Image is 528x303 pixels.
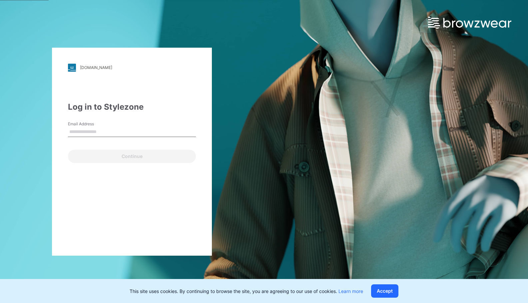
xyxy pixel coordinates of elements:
[68,101,196,113] div: Log in to Stylezone
[68,64,196,72] a: [DOMAIN_NAME]
[338,288,363,294] a: Learn more
[68,121,115,127] label: Email Address
[130,288,363,295] p: This site uses cookies. By continuing to browse the site, you are agreeing to our use of cookies.
[371,284,398,298] button: Accept
[428,17,511,29] img: browzwear-logo.e42bd6dac1945053ebaf764b6aa21510.svg
[68,64,76,72] img: stylezone-logo.562084cfcfab977791bfbf7441f1a819.svg
[80,65,112,70] div: [DOMAIN_NAME]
